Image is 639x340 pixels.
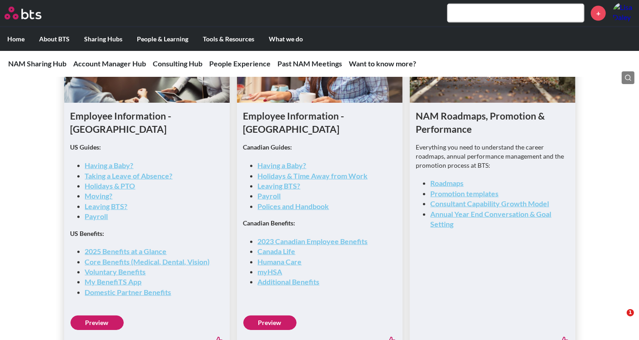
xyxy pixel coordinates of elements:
[262,27,310,51] label: What we do
[77,27,130,51] label: Sharing Hubs
[153,59,202,68] a: Consulting Hub
[613,2,634,24] a: Profile
[258,191,281,200] a: Payroll
[243,109,396,136] h1: Employee Information - [GEOGRAPHIC_DATA]
[608,309,630,331] iframe: Intercom live chat
[258,237,368,245] a: 2023 Canadian Employee Benefits
[8,59,66,68] a: NAM Sharing Hub
[416,143,569,170] p: Everything you need to understand the career roadmaps, annual performance management and the prom...
[243,315,297,330] a: Preview
[70,143,101,151] strong: US Guides:
[85,181,136,190] a: Holidays & PTO
[209,59,271,68] a: People Experience
[431,199,549,208] a: Consultant Capability Growth Model
[258,277,320,286] a: Additional Benefits
[73,59,146,68] a: Account Manager Hub
[258,202,329,210] a: Polices and Handbook
[349,59,416,68] a: Want to know more?
[591,6,606,21] a: +
[258,181,301,190] a: Leaving BTS?
[85,247,167,255] a: 2025 Benefits at a Glance
[32,27,77,51] label: About BTS
[5,7,41,20] img: BTS Logo
[431,189,499,198] a: Promotion templates
[258,247,296,255] a: Canada Life
[85,191,113,200] a: Moving?
[416,109,569,136] h1: NAM Roadmaps, Promotion & Performance
[258,257,302,266] a: Humana Care
[130,27,196,51] label: People & Learning
[613,2,634,24] img: Lisa Daley
[85,267,146,276] a: Voluntary Benefits
[277,59,342,68] a: Past NAM Meetings
[70,109,223,136] h1: Employee Information - [GEOGRAPHIC_DATA]
[627,309,634,316] span: 1
[85,277,142,286] a: My BenefiTS App
[431,210,552,228] a: Annual Year End Conversation & Goal Setting
[243,219,296,227] strong: Canadian Benefits:
[70,230,105,237] strong: US Benefits:
[85,202,128,210] a: Leaving BTS?
[243,143,292,151] strong: Canadian Guides:
[85,288,171,296] a: Domestic Partner Benefits
[85,171,173,180] a: Taking a Leave of Absence?
[258,267,282,276] a: myHSA
[85,212,108,220] a: Payroll
[85,257,210,266] a: Core Benefits (Medical, Dental, Vision)
[5,7,58,20] a: Go home
[431,179,464,187] a: Roadmaps
[70,315,124,330] a: Preview
[258,171,368,180] a: Holidays & Time Away from Work
[196,27,262,51] label: Tools & Resources
[85,161,134,170] a: Having a Baby?
[258,161,307,170] a: Having a Baby?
